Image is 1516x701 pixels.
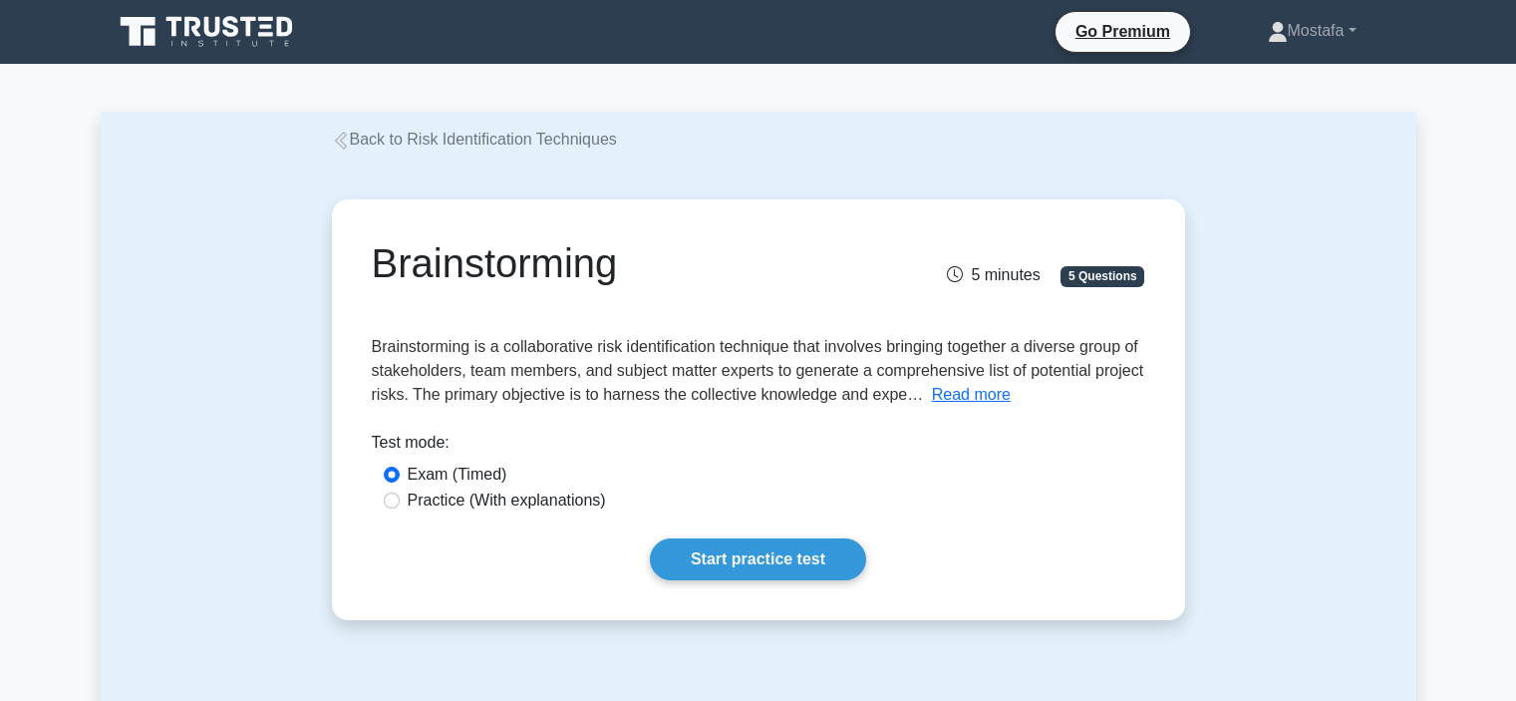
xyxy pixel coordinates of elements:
h1: Brainstorming [372,239,879,287]
span: Brainstorming is a collaborative risk identification technique that involves bringing together a ... [372,338,1144,403]
button: Read more [932,383,1011,407]
a: Start practice test [650,538,866,580]
span: 5 minutes [947,266,1040,283]
div: Test mode: [372,431,1145,463]
a: Mostafa [1220,11,1404,51]
label: Practice (With explanations) [408,489,606,513]
label: Exam (Timed) [408,463,507,487]
span: 5 Questions [1061,266,1144,286]
a: Go Premium [1063,19,1182,44]
a: Back to Risk Identification Techniques [332,131,617,148]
